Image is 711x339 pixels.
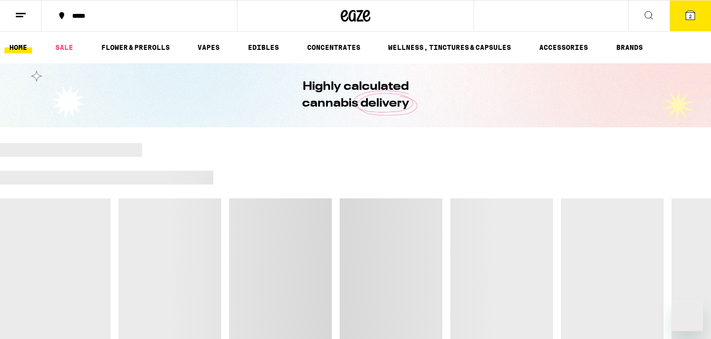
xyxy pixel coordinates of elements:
[4,41,32,53] a: HOME
[274,78,437,112] h1: Highly calculated cannabis delivery
[671,300,703,331] iframe: Button to launch messaging window
[689,13,692,19] span: 2
[243,41,284,53] a: EDIBLES
[302,41,365,53] a: CONCENTRATES
[534,41,593,53] a: ACCESSORIES
[193,41,225,53] a: VAPES
[96,41,175,53] a: FLOWER & PREROLLS
[383,41,516,53] a: WELLNESS, TINCTURES & CAPSULES
[50,41,78,53] a: SALE
[670,0,711,31] button: 2
[611,41,648,53] a: BRANDS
